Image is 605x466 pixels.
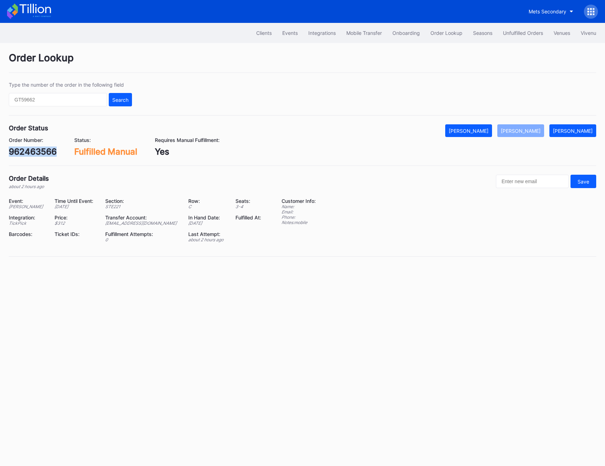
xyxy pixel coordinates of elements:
div: In Hand Date: [188,215,226,220]
div: [PERSON_NAME] [449,128,489,134]
div: Yes [155,147,220,157]
button: Unfulfilled Orders [498,26,548,39]
div: Onboarding [392,30,420,36]
div: Order Lookup [430,30,462,36]
div: 3 - 4 [235,204,264,209]
button: Venues [548,26,575,39]
div: Mets Secondary [529,8,566,14]
div: Phone: [282,215,316,220]
button: Search [109,93,132,106]
div: Transfer Account: [105,215,179,220]
div: Fulfilled At: [235,215,264,220]
div: Notes: mobile [282,220,316,225]
div: about 2 hours ago [188,237,226,242]
button: [PERSON_NAME] [497,124,544,137]
input: GT59662 [9,93,107,106]
div: Order Lookup [9,52,596,73]
div: Save [578,179,589,185]
button: Seasons [468,26,498,39]
div: Unfulfilled Orders [503,30,543,36]
button: Onboarding [387,26,425,39]
div: Type the number of the order in the following field [9,82,132,88]
button: Mets Secondary [523,5,579,18]
div: [PERSON_NAME] [553,128,593,134]
div: Integrations [308,30,336,36]
div: Mobile Transfer [346,30,382,36]
div: Last Attempt: [188,231,226,237]
div: Name: [282,204,316,209]
button: Save [571,175,596,188]
div: Events [282,30,298,36]
button: [PERSON_NAME] [445,124,492,137]
div: Integration: [9,215,46,220]
div: C [188,204,226,209]
div: Vivenu [581,30,596,36]
div: Clients [256,30,272,36]
div: about 2 hours ago [9,184,49,189]
button: Events [277,26,303,39]
div: Time Until Event: [55,198,96,204]
button: Clients [251,26,277,39]
div: Section: [105,198,179,204]
div: Seats: [235,198,264,204]
div: Order Number: [9,137,57,143]
div: 0 [105,237,179,242]
div: Fulfilled Manual [74,147,137,157]
div: Venues [554,30,570,36]
div: Status: [74,137,137,143]
div: TickPick [9,220,46,226]
div: Barcodes: [9,231,46,237]
div: [DATE] [55,204,96,209]
div: Ticket IDs: [55,231,96,237]
div: [EMAIL_ADDRESS][DOMAIN_NAME] [105,220,179,226]
div: $ 312 [55,220,96,226]
div: Order Status [9,124,48,132]
div: 962463566 [9,147,57,157]
div: Seasons [473,30,492,36]
div: Row: [188,198,226,204]
div: [PERSON_NAME] [501,128,541,134]
button: Mobile Transfer [341,26,387,39]
div: [DATE] [188,220,226,226]
div: STE221 [105,204,179,209]
button: Integrations [303,26,341,39]
div: Requires Manual Fulfillment: [155,137,220,143]
div: Fulfillment Attempts: [105,231,179,237]
div: Order Details [9,175,49,182]
div: Event: [9,198,46,204]
div: [PERSON_NAME] [9,204,46,209]
input: Enter new email [496,175,569,188]
button: [PERSON_NAME] [549,124,596,137]
div: Email: [282,209,316,215]
div: Customer Info: [282,198,316,204]
button: Vivenu [575,26,601,39]
div: Price: [55,215,96,220]
button: Order Lookup [425,26,468,39]
div: Search [112,97,128,103]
